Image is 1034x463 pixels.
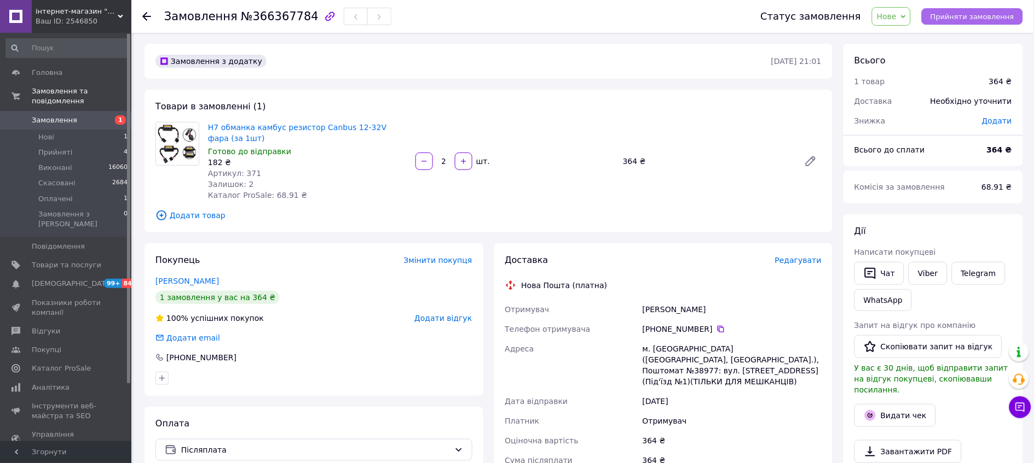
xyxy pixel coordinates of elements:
[38,178,76,188] span: Скасовані
[115,115,126,125] span: 1
[505,305,550,314] span: Отримувач
[922,8,1023,25] button: Прийняти замовлення
[505,417,540,425] span: Платник
[124,148,128,157] span: 4
[32,383,70,392] span: Аналітика
[982,116,1012,125] span: Додати
[854,116,886,125] span: Знижка
[32,242,85,251] span: Повідомлення
[155,277,219,285] a: [PERSON_NAME]
[124,209,128,229] span: 0
[32,401,101,421] span: Інструменти веб-майстра та SEO
[854,289,912,311] a: WhatsApp
[854,404,936,427] button: Видати чек
[414,314,472,323] span: Додати відгук
[208,180,254,189] span: Залишок: 2
[505,436,579,445] span: Оціночна вартість
[854,321,976,330] span: Запит на відгук про компанію
[38,194,73,204] span: Оплачені
[505,397,568,406] span: Дата відправки
[32,68,62,78] span: Головна
[640,391,824,411] div: [DATE]
[38,148,72,157] span: Прийняті
[241,10,319,23] span: №366367784
[166,314,188,323] span: 100%
[854,248,936,256] span: Написати покупцеві
[124,132,128,142] span: 1
[5,38,129,58] input: Пошук
[854,262,904,285] button: Чат
[771,57,822,66] time: [DATE] 21:01
[640,411,824,431] div: Отримувач
[854,335,1002,358] button: Скопіювати запит на відгук
[36,7,118,16] span: інтернет-магазин "тріА"
[32,326,60,336] span: Відгуки
[155,55,267,68] div: Замовлення з додатку
[640,431,824,450] div: 364 ₴
[32,345,61,355] span: Покупці
[505,325,591,333] span: Телефон отримувача
[987,145,1012,154] b: 364 ₴
[877,12,897,21] span: Нове
[854,77,885,86] span: 1 товар
[36,16,131,26] div: Ваш ID: 2546850
[32,86,131,106] span: Замовлення та повідомлення
[155,101,266,112] span: Товари в замовленні (1)
[154,332,221,343] div: Додати email
[640,339,824,391] div: м. [GEOGRAPHIC_DATA] ([GEOGRAPHIC_DATA], [GEOGRAPHIC_DATA].), Поштомат №38977: вул. [STREET_ADDRE...
[164,10,238,23] span: Замовлення
[32,115,77,125] span: Замовлення
[854,55,886,66] span: Всього
[165,352,238,363] div: [PHONE_NUMBER]
[122,279,135,288] span: 84
[156,122,199,165] img: H7 обманка камбус резистор Canbus 12-32V фара (за 1шт)
[104,279,122,288] span: 99+
[1009,396,1031,418] button: Чат з покупцем
[989,76,1012,87] div: 364 ₴
[952,262,1006,285] a: Telegram
[982,183,1012,191] span: 68.91 ₴
[32,260,101,270] span: Товари та послуги
[208,123,386,143] a: H7 обманка камбус резистор Canbus 12-32V фара (за 1шт)
[854,97,892,106] span: Доставка
[38,132,54,142] span: Нові
[931,13,1014,21] span: Прийняти замовлення
[519,280,610,291] div: Нова Пошта (платна)
[112,178,128,188] span: 2684
[108,163,128,173] span: 16060
[924,89,1019,113] div: Необхідно уточнити
[854,226,866,236] span: Дії
[854,145,925,154] span: Всього до сплати
[155,418,189,429] span: Оплата
[32,298,101,318] span: Показники роботи компанії
[505,344,534,353] span: Адреса
[854,183,945,191] span: Комісія за замовлення
[32,279,113,289] span: [DEMOGRAPHIC_DATA]
[643,324,822,335] div: [PHONE_NUMBER]
[775,256,822,265] span: Редагувати
[155,291,280,304] div: 1 замовлення у вас на 364 ₴
[208,157,407,168] div: 182 ₴
[909,262,947,285] a: Viber
[208,169,261,178] span: Артикул: 371
[404,256,472,265] span: Змінити покупця
[854,364,1008,394] span: У вас є 30 днів, щоб відправити запит на відгук покупцеві, скопіювавши посилання.
[38,163,72,173] span: Виконані
[640,300,824,319] div: [PERSON_NAME]
[181,444,450,456] span: Післяплата
[165,332,221,343] div: Додати email
[800,150,822,172] a: Редагувати
[155,209,822,221] span: Додати товар
[38,209,124,229] span: Замовлення з [PERSON_NAME]
[619,154,795,169] div: 364 ₴
[854,440,962,463] a: Завантажити PDF
[208,147,291,156] span: Готово до відправки
[473,156,491,167] div: шт.
[142,11,151,22] div: Повернутися назад
[32,430,101,449] span: Управління сайтом
[761,11,862,22] div: Статус замовлення
[208,191,307,200] span: Каталог ProSale: 68.91 ₴
[505,255,548,265] span: Доставка
[155,313,264,324] div: успішних покупок
[155,255,200,265] span: Покупець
